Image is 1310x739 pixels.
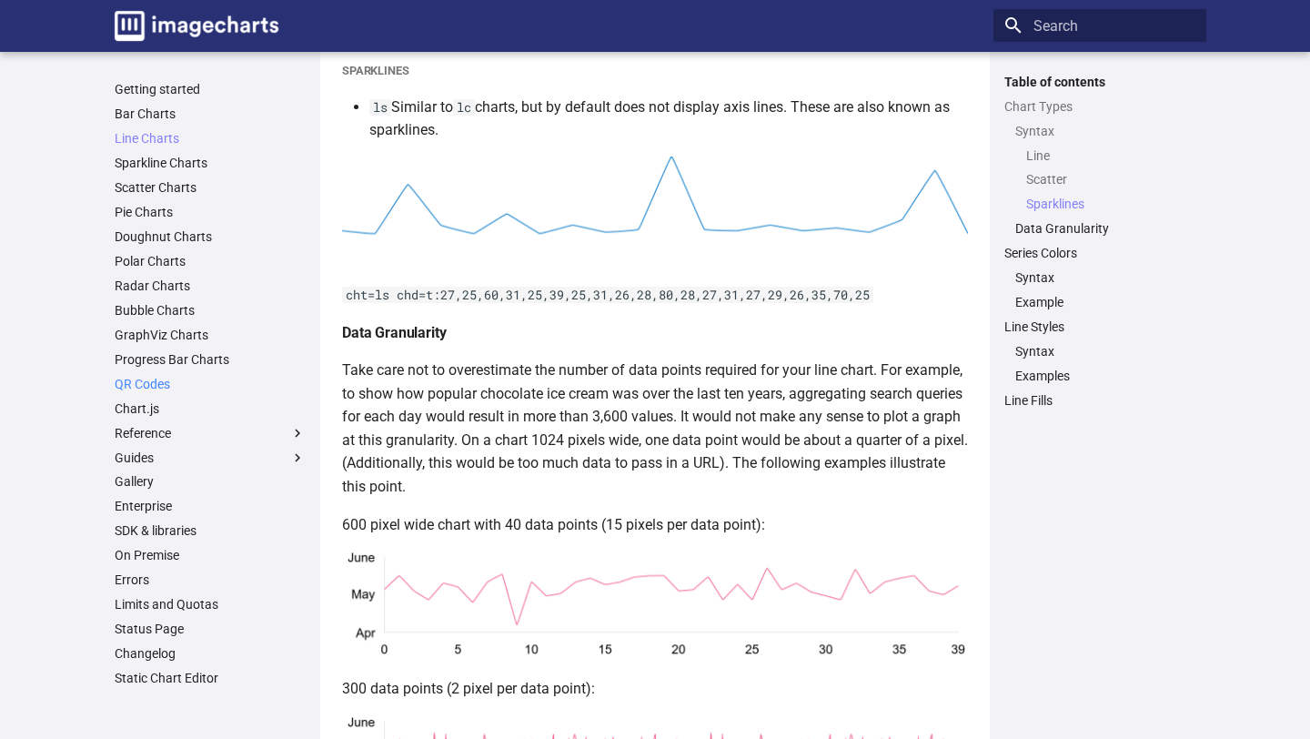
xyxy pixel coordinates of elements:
[1015,147,1195,213] nav: Syntax
[1015,123,1195,139] a: Syntax
[115,278,306,294] a: Radar Charts
[1015,343,1195,359] a: Syntax
[369,99,391,116] code: ls
[115,351,306,368] a: Progress Bar Charts
[115,473,306,490] a: Gallery
[1004,319,1195,335] a: Line Styles
[453,99,475,116] code: lc
[115,228,306,245] a: Doughnut Charts
[1004,269,1195,310] nav: Series Colors
[107,4,286,48] a: Image-Charts documentation
[115,498,306,514] a: Enterprise
[1004,123,1195,238] nav: Chart Types
[1004,245,1195,261] a: Series Colors
[1015,269,1195,286] a: Syntax
[993,74,1206,90] label: Table of contents
[993,9,1206,42] input: Search
[115,670,306,686] a: Static Chart Editor
[342,677,968,701] p: 300 data points (2 pixel per data point):
[115,155,306,171] a: Sparkline Charts
[342,321,968,345] h4: Data Granularity
[342,551,968,663] img: chart
[115,596,306,612] a: Limits and Quotas
[369,96,968,142] li: Similar to charts, but by default does not display axis lines. These are also known as sparklines.
[115,645,306,662] a: Changelog
[115,621,306,637] a: Status Page
[115,327,306,343] a: GraphViz Charts
[115,179,306,196] a: Scatter Charts
[1004,343,1195,384] nav: Line Styles
[115,572,306,588] a: Errors
[115,253,306,269] a: Polar Charts
[1004,98,1195,115] a: Chart Types
[993,74,1206,409] nav: Table of contents
[1026,196,1195,212] a: Sparklines
[342,287,873,303] code: cht=ls chd=t:27,25,60,31,25,39,25,31,26,28,80,28,27,31,27,29,26,35,70,25
[115,425,306,441] label: Reference
[115,130,306,147] a: Line Charts
[1015,294,1195,310] a: Example
[1015,220,1195,237] a: Data Granularity
[115,81,306,97] a: Getting started
[115,522,306,539] a: SDK & libraries
[115,450,306,466] label: Guides
[1015,368,1195,384] a: Examples
[115,302,306,319] a: Bubble Charts
[342,513,968,537] p: 600 pixel wide chart with 40 data points (15 pixels per data point):
[1026,171,1195,187] a: Scatter
[1026,147,1195,164] a: Line
[342,157,968,268] img: chart
[115,11,278,41] img: logo
[115,106,306,122] a: Bar Charts
[1004,392,1195,409] a: Line Fills
[115,547,306,563] a: On Premise
[115,400,306,417] a: Chart.js
[342,359,968,499] p: Take care not to overestimate the number of data points required for your line chart. For example...
[342,62,968,80] h5: Sparklines
[115,204,306,220] a: Pie Charts
[115,376,306,392] a: QR Codes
